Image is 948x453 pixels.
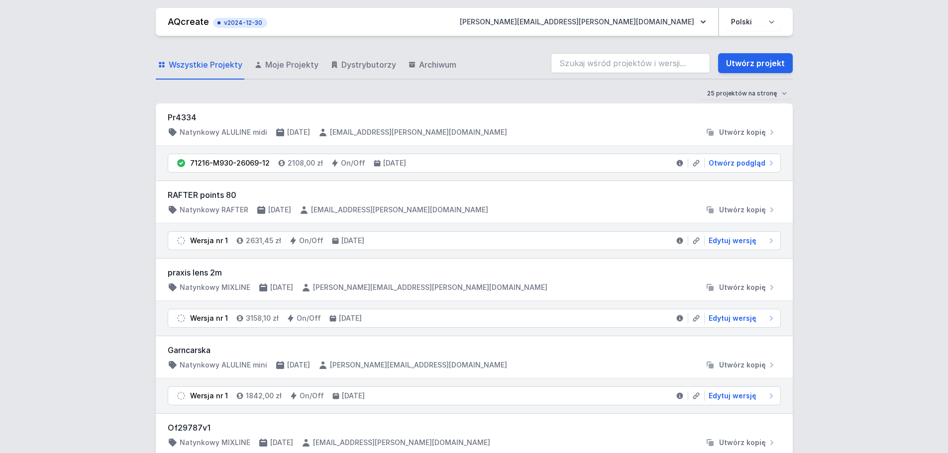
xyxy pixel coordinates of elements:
img: draft.svg [176,391,186,401]
a: Wszystkie Projekty [156,51,244,80]
span: Edytuj wersję [709,391,756,401]
h4: 2108,00 zł [288,158,323,168]
a: AQcreate [168,16,209,27]
h3: praxis lens 2m [168,267,781,278]
img: draft.svg [176,313,186,323]
span: Utwórz kopię [719,127,766,137]
span: Wszystkie Projekty [169,59,242,71]
span: Utwórz kopię [719,438,766,448]
h4: Natynkowy ALULINE mini [180,360,267,370]
div: Wersja nr 1 [190,391,228,401]
a: Otwórz podgląd [705,158,776,168]
span: Moje Projekty [265,59,318,71]
select: Wybierz język [725,13,781,31]
h4: [EMAIL_ADDRESS][PERSON_NAME][DOMAIN_NAME] [330,127,507,137]
h4: [DATE] [268,205,291,215]
h4: On/Off [341,158,365,168]
h4: Natynkowy RAFTER [180,205,248,215]
a: Archiwum [406,51,458,80]
h3: Garncarska [168,344,781,356]
h4: [PERSON_NAME][EMAIL_ADDRESS][PERSON_NAME][DOMAIN_NAME] [313,282,547,292]
h4: 3158,10 zł [246,313,279,323]
h4: [EMAIL_ADDRESS][PERSON_NAME][DOMAIN_NAME] [311,205,488,215]
a: Edytuj wersję [705,236,776,246]
h3: RAFTER points 80 [168,189,781,201]
span: Utwórz kopię [719,205,766,215]
button: Utwórz kopię [701,438,781,448]
span: Utwórz kopię [719,282,766,292]
h4: [PERSON_NAME][EMAIL_ADDRESS][DOMAIN_NAME] [330,360,507,370]
span: Archiwum [419,59,456,71]
span: Edytuj wersję [709,313,756,323]
button: [PERSON_NAME][EMAIL_ADDRESS][PERSON_NAME][DOMAIN_NAME] [452,13,714,31]
span: Utwórz kopię [719,360,766,370]
span: Otwórz podgląd [709,158,765,168]
span: Edytuj wersję [709,236,756,246]
button: Utwórz kopię [701,360,781,370]
h4: Natynkowy MIXLINE [180,282,250,292]
h4: [DATE] [383,158,406,168]
h4: [DATE] [287,127,310,137]
button: Utwórz kopię [701,127,781,137]
h4: On/Off [297,313,321,323]
h4: Natynkowy ALULINE midi [180,127,267,137]
a: Edytuj wersję [705,391,776,401]
input: Szukaj wśród projektów i wersji... [551,53,710,73]
h4: [DATE] [341,236,364,246]
h4: [DATE] [270,438,293,448]
div: Wersja nr 1 [190,313,228,323]
h4: On/Off [300,391,324,401]
button: v2024-12-30 [213,16,267,28]
div: 71216-M930-26069-12 [190,158,270,168]
a: Utwórz projekt [718,53,793,73]
span: Dystrybutorzy [341,59,396,71]
h4: 2631,45 zł [246,236,281,246]
h4: [DATE] [270,282,293,292]
h4: [DATE] [342,391,365,401]
a: Dystrybutorzy [328,51,398,80]
h4: Natynkowy MIXLINE [180,438,250,448]
button: Utwórz kopię [701,282,781,292]
h4: [EMAIL_ADDRESS][PERSON_NAME][DOMAIN_NAME] [313,438,490,448]
h4: [DATE] [339,313,362,323]
span: v2024-12-30 [218,19,262,27]
h4: 1842,00 zł [246,391,282,401]
h4: [DATE] [287,360,310,370]
a: Moje Projekty [252,51,320,80]
a: Edytuj wersję [705,313,776,323]
div: Wersja nr 1 [190,236,228,246]
h3: Pr4334 [168,111,781,123]
img: draft.svg [176,236,186,246]
h3: Of29787v1 [168,422,781,434]
button: Utwórz kopię [701,205,781,215]
h4: On/Off [299,236,323,246]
